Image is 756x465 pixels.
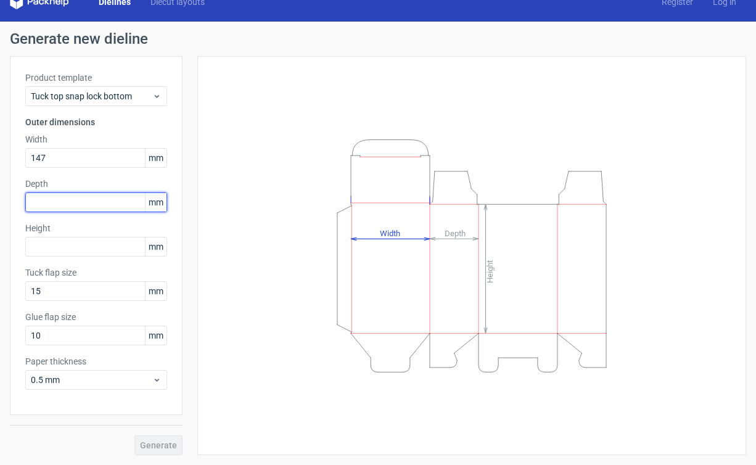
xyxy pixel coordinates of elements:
[25,116,167,128] h3: Outer dimensions
[145,282,166,300] span: mm
[380,228,400,237] tspan: Width
[145,326,166,345] span: mm
[25,222,167,234] label: Height
[25,178,167,190] label: Depth
[10,31,746,46] h1: Generate new dieline
[25,72,167,84] label: Product template
[31,374,152,386] span: 0.5 mm
[25,133,167,146] label: Width
[25,311,167,323] label: Glue flap size
[145,237,166,256] span: mm
[485,260,495,282] tspan: Height
[145,149,166,167] span: mm
[25,266,167,279] label: Tuck flap size
[31,90,152,102] span: Tuck top snap lock bottom
[145,193,166,212] span: mm
[25,355,167,368] label: Paper thickness
[445,228,466,237] tspan: Depth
